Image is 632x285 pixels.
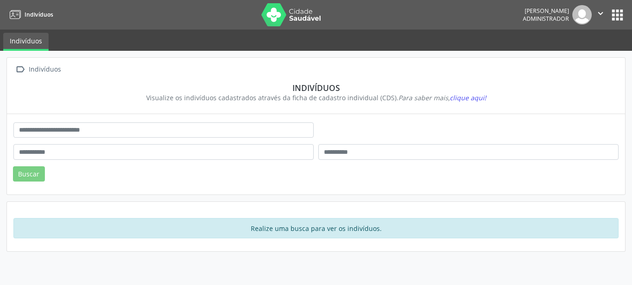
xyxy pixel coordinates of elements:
button: Buscar [13,166,45,182]
span: clique aqui! [450,93,486,102]
span: Administrador [523,15,569,23]
img: img [572,5,592,24]
button:  [592,5,609,24]
i:  [595,8,606,18]
div: Indivíduos [20,83,612,93]
a: Indivíduos [6,7,53,22]
a:  Indivíduos [13,63,62,76]
a: Indivíduos [3,33,49,51]
i: Para saber mais, [398,93,486,102]
div: Realize uma busca para ver os indivíduos. [13,218,619,238]
div: [PERSON_NAME] [523,7,569,15]
div: Indivíduos [27,63,62,76]
i:  [13,63,27,76]
button: apps [609,7,626,23]
span: Indivíduos [25,11,53,18]
div: Visualize os indivíduos cadastrados através da ficha de cadastro individual (CDS). [20,93,612,103]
